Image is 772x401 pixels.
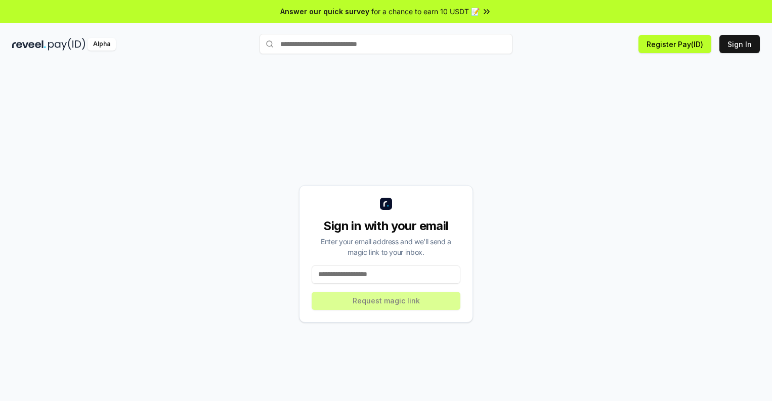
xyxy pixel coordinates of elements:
img: logo_small [380,198,392,210]
div: Enter your email address and we’ll send a magic link to your inbox. [312,236,460,257]
button: Register Pay(ID) [638,35,711,53]
span: Answer our quick survey [280,6,369,17]
div: Sign in with your email [312,218,460,234]
img: pay_id [48,38,85,51]
span: for a chance to earn 10 USDT 📝 [371,6,480,17]
img: reveel_dark [12,38,46,51]
div: Alpha [88,38,116,51]
button: Sign In [719,35,760,53]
